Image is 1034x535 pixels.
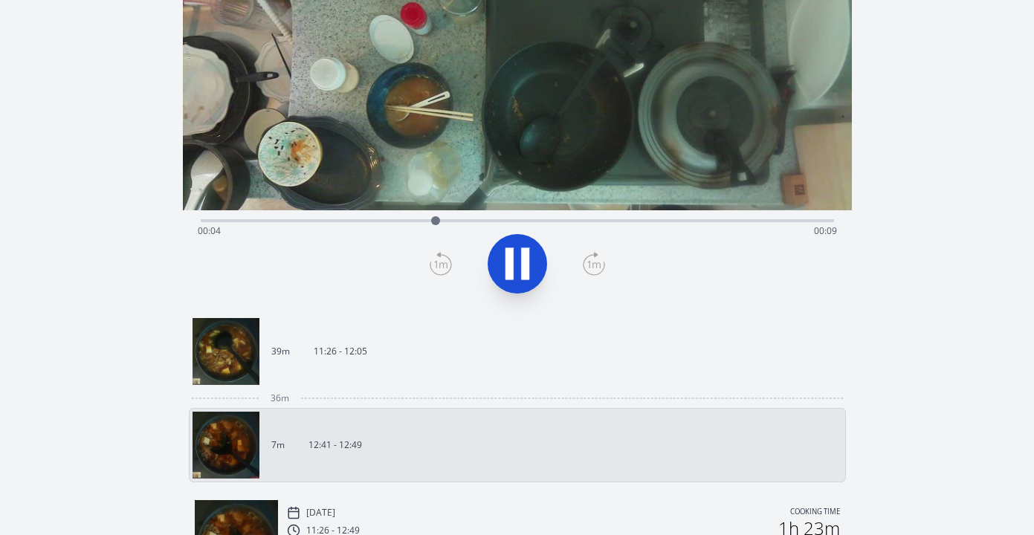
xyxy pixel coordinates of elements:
[790,506,840,519] p: Cooking time
[314,346,367,357] p: 11:26 - 12:05
[198,224,221,237] span: 00:04
[308,439,362,451] p: 12:41 - 12:49
[193,318,259,385] img: 250922022650_thumb.jpeg
[271,439,285,451] p: 7m
[271,392,289,404] span: 36m
[814,224,837,237] span: 00:09
[193,412,259,479] img: 250922034240_thumb.jpeg
[271,346,290,357] p: 39m
[306,507,335,519] p: [DATE]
